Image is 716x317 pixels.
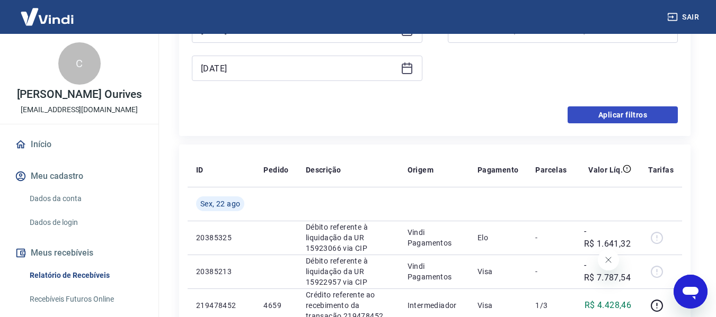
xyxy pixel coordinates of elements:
[568,106,678,123] button: Aplicar filtros
[6,7,89,16] span: Olá! Precisa de ajuda?
[58,42,101,85] div: C
[13,241,146,265] button: Meus recebíveis
[25,265,146,286] a: Relatório de Recebíveis
[196,266,246,277] p: 20385213
[25,212,146,233] a: Dados de login
[408,300,461,311] p: Intermediador
[478,300,519,311] p: Visa
[196,232,246,243] p: 20385325
[408,261,461,282] p: Vindi Pagamentos
[588,165,623,175] p: Valor Líq.
[535,232,567,243] p: -
[478,266,519,277] p: Visa
[13,133,146,156] a: Início
[535,300,567,311] p: 1/3
[196,300,246,311] p: 219478452
[648,165,674,175] p: Tarifas
[665,7,703,27] button: Sair
[408,227,461,248] p: Vindi Pagamentos
[306,165,341,175] p: Descrição
[584,259,632,284] p: -R$ 7.787,54
[25,188,146,210] a: Dados da conta
[598,249,619,270] iframe: Fechar mensagem
[25,288,146,310] a: Recebíveis Futuros Online
[585,299,631,312] p: R$ 4.428,46
[17,89,142,100] p: [PERSON_NAME] Ourives
[200,198,240,209] span: Sex, 22 ago
[201,60,396,76] input: Data final
[196,165,204,175] p: ID
[13,1,82,33] img: Vindi
[21,104,138,115] p: [EMAIL_ADDRESS][DOMAIN_NAME]
[306,256,391,287] p: Débito referente à liquidação da UR 15922957 via CIP
[535,165,567,175] p: Parcelas
[408,165,434,175] p: Origem
[13,165,146,188] button: Meu cadastro
[263,165,288,175] p: Pedido
[478,165,519,175] p: Pagamento
[306,222,391,253] p: Débito referente à liquidação da UR 15923066 via CIP
[263,300,288,311] p: 4659
[584,225,632,250] p: -R$ 1.641,32
[674,275,708,309] iframe: Botão para abrir a janela de mensagens
[535,266,567,277] p: -
[478,232,519,243] p: Elo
